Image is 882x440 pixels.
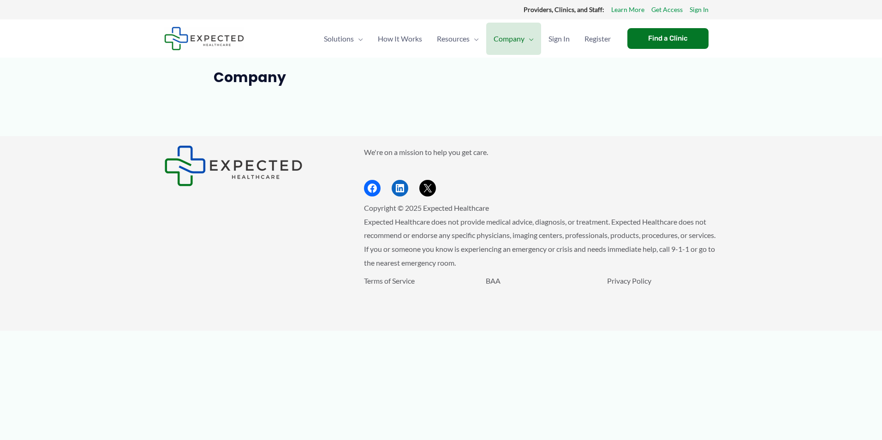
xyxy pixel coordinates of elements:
a: Learn More [611,4,644,16]
a: Terms of Service [364,276,415,285]
span: Menu Toggle [354,23,363,55]
a: How It Works [370,23,429,55]
h1: Company [214,69,669,86]
aside: Footer Widget 2 [364,145,718,196]
span: Company [494,23,524,55]
a: Sign In [690,4,709,16]
strong: Providers, Clinics, and Staff: [524,6,604,13]
img: Expected Healthcare Logo - side, dark font, small [164,27,244,50]
span: Register [584,23,611,55]
a: Register [577,23,618,55]
span: Copyright © 2025 Expected Healthcare [364,203,489,212]
img: Expected Healthcare Logo - side, dark font, small [164,145,303,186]
span: Solutions [324,23,354,55]
a: BAA [486,276,501,285]
span: How It Works [378,23,422,55]
a: ResourcesMenu Toggle [429,23,486,55]
span: Menu Toggle [524,23,534,55]
span: Menu Toggle [470,23,479,55]
a: Privacy Policy [607,276,651,285]
p: We're on a mission to help you get care. [364,145,718,159]
span: Expected Healthcare does not provide medical advice, diagnosis, or treatment. Expected Healthcare... [364,217,715,267]
a: Find a Clinic [627,28,709,49]
aside: Footer Widget 1 [164,145,341,186]
a: Get Access [651,4,683,16]
span: Sign In [548,23,570,55]
a: CompanyMenu Toggle [486,23,541,55]
a: SolutionsMenu Toggle [316,23,370,55]
aside: Footer Widget 3 [364,274,718,309]
span: Resources [437,23,470,55]
a: Sign In [541,23,577,55]
nav: Primary Site Navigation [316,23,618,55]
